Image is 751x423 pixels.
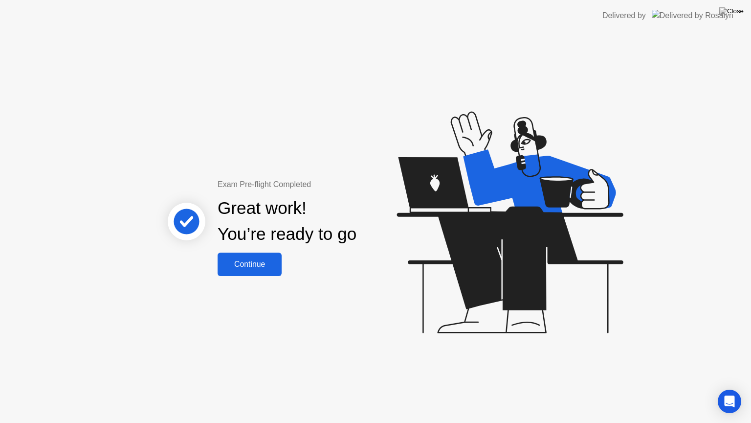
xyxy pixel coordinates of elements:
[218,179,420,190] div: Exam Pre-flight Completed
[218,195,356,247] div: Great work! You’re ready to go
[719,7,744,15] img: Close
[718,390,741,413] div: Open Intercom Messenger
[218,253,282,276] button: Continue
[221,260,279,269] div: Continue
[652,10,733,21] img: Delivered by Rosalyn
[602,10,646,22] div: Delivered by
